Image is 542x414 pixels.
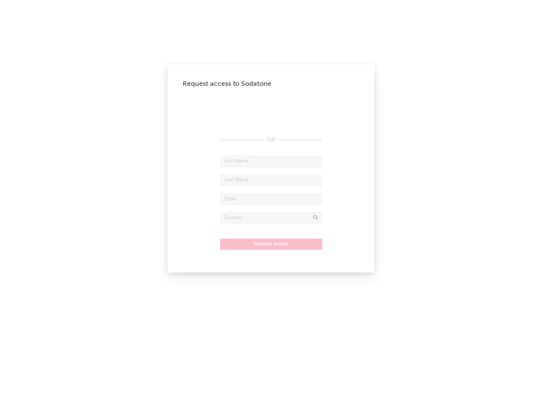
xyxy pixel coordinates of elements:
input: Last Name [220,175,322,186]
button: Request Access [220,239,322,250]
input: Email [220,193,322,205]
div: Request access to Sodatone [183,79,359,88]
div: OR [220,135,322,145]
input: First Name [220,156,322,167]
input: Division [220,212,322,224]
